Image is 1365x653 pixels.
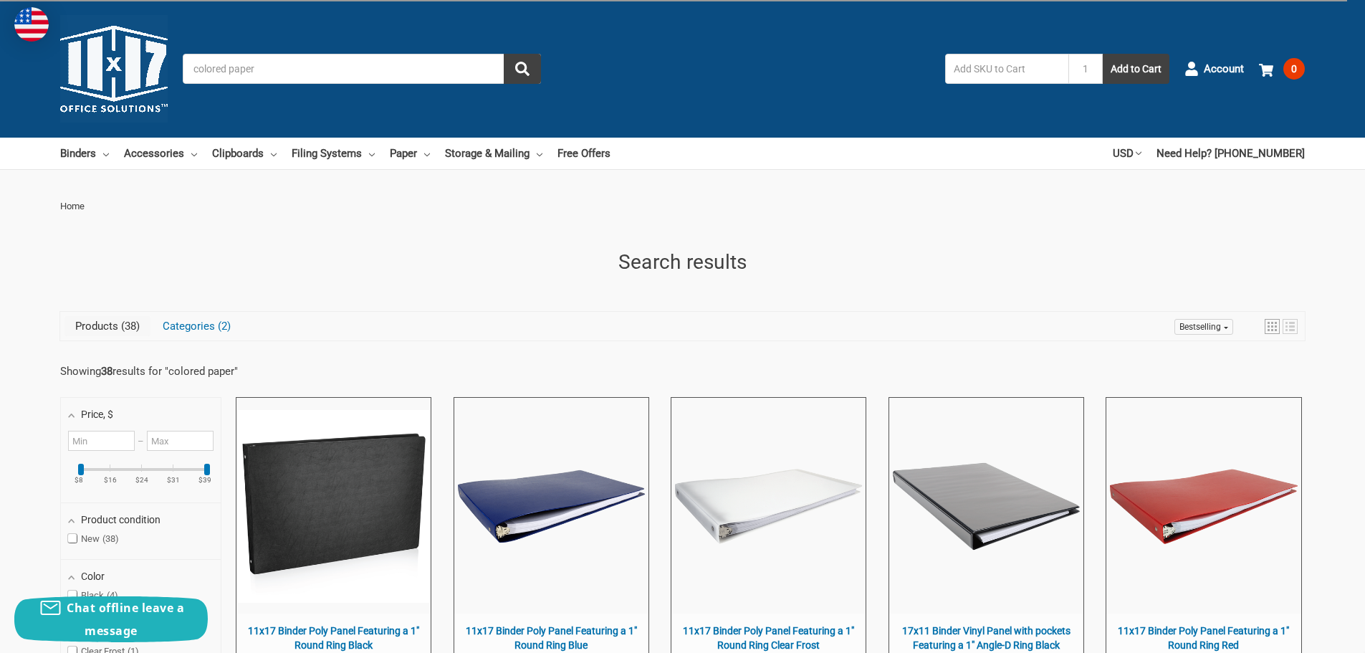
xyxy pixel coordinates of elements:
a: View grid mode [1265,319,1280,334]
span: – [135,436,146,447]
img: 11x17 Binder Poly Panel Featuring a 1" Round Ring Blue [455,410,648,603]
span: 2 [215,320,231,333]
img: 11x17 Binder Poly Panel Featuring a 1" Round Ring Clear Frost [672,410,865,603]
span: Price [81,409,113,420]
ins: $39 [190,477,220,484]
button: Add to Cart [1103,54,1169,84]
a: View Categories Tab [152,316,241,336]
span: 17x11 Binder Vinyl Panel with pockets Featuring a 1" Angle-D Ring Black [896,624,1076,652]
a: Sort options [1174,319,1233,335]
input: Search by keyword, brand or SKU [183,54,541,84]
ins: $24 [127,477,157,484]
span: Black [68,590,118,601]
a: View list mode [1283,319,1298,334]
span: Account [1204,61,1244,77]
a: Need Help? [PHONE_NUMBER] [1156,138,1305,169]
a: Binders [60,138,109,169]
a: Filing Systems [292,138,375,169]
a: Free Offers [557,138,610,169]
span: Color [81,571,105,582]
span: 11x17 Binder Poly Panel Featuring a 1" Round Ring Blue [461,624,641,652]
span: Home [60,201,85,211]
img: 11x17.com [60,15,168,123]
a: Paper [390,138,430,169]
ins: $16 [95,477,125,484]
a: Clipboards [212,138,277,169]
a: View Products Tab [64,316,150,336]
h1: Search results [60,247,1305,277]
input: Maximum value [147,431,214,451]
ins: $31 [158,477,188,484]
ins: $8 [64,477,94,484]
span: Product condition [81,514,161,525]
span: 38 [102,533,119,544]
img: 11x17 Binder Poly Panel Featuring a 1" Round Ring Red [1107,410,1300,603]
span: 4 [107,590,118,601]
span: 38 [118,320,140,333]
a: Accessories [124,138,197,169]
div: Showing results for " " [60,365,238,378]
span: , $ [103,409,113,420]
b: 38 [101,365,112,378]
span: Chat offline leave a message [67,600,184,639]
span: Bestselling [1179,322,1221,332]
input: Minimum value [68,431,135,451]
span: 0 [1283,58,1305,80]
a: colored paper [168,365,234,378]
span: 11x17 Binder Poly Panel Featuring a 1" Round Ring Red [1113,624,1293,652]
a: Storage & Mailing [445,138,542,169]
a: USD [1113,138,1141,169]
a: 0 [1259,50,1305,87]
input: Add SKU to Cart [945,54,1068,84]
img: duty and tax information for United States [14,7,49,42]
a: Account [1184,50,1244,87]
button: Chat offline leave a message [14,596,208,642]
span: New [68,533,119,545]
span: 11x17 Binder Poly Panel Featuring a 1" Round Ring Clear Frost [679,624,858,652]
span: 11x17 Binder Poly Panel Featuring a 1" Round Ring Black [244,624,423,652]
